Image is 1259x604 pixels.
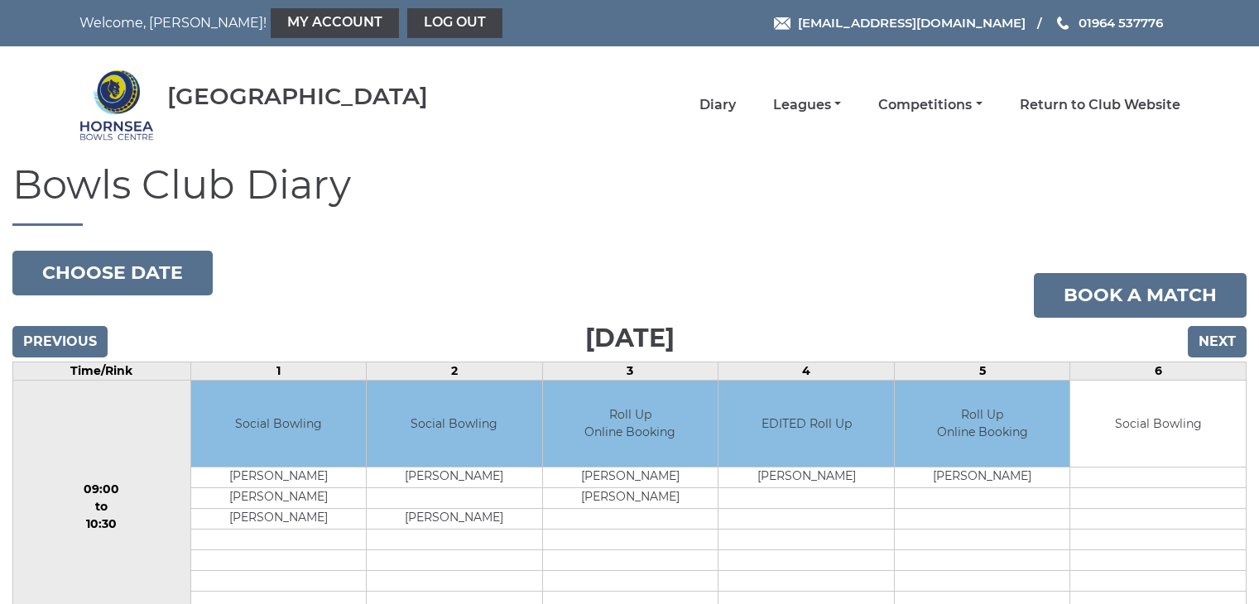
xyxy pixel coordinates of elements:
td: [PERSON_NAME] [543,488,718,509]
div: [GEOGRAPHIC_DATA] [167,84,428,109]
img: Email [774,17,790,30]
img: Hornsea Bowls Centre [79,68,154,142]
td: [PERSON_NAME] [191,467,367,488]
td: Social Bowling [191,381,367,467]
input: Previous [12,326,108,357]
td: [PERSON_NAME] [367,509,542,530]
a: Log out [407,8,502,38]
td: Social Bowling [367,381,542,467]
td: [PERSON_NAME] [543,467,718,488]
td: [PERSON_NAME] [718,467,894,488]
a: Diary [699,96,736,114]
span: 01964 537776 [1079,15,1163,31]
td: Social Bowling [1070,381,1246,467]
span: [EMAIL_ADDRESS][DOMAIN_NAME] [798,15,1026,31]
td: [PERSON_NAME] [191,509,367,530]
td: [PERSON_NAME] [191,488,367,509]
td: 4 [718,362,895,380]
td: [PERSON_NAME] [367,467,542,488]
a: My Account [271,8,399,38]
h1: Bowls Club Diary [12,163,1247,226]
td: 5 [894,362,1070,380]
nav: Welcome, [PERSON_NAME]! [79,8,524,38]
a: Return to Club Website [1020,96,1180,114]
td: EDITED Roll Up [718,381,894,467]
a: Email [EMAIL_ADDRESS][DOMAIN_NAME] [774,13,1026,32]
img: Phone us [1057,17,1069,30]
td: 6 [1070,362,1247,380]
td: 1 [190,362,367,380]
a: Competitions [878,96,982,114]
td: 2 [367,362,543,380]
a: Book a match [1034,273,1247,318]
a: Phone us 01964 537776 [1055,13,1163,32]
td: 3 [542,362,718,380]
td: Roll Up Online Booking [895,381,1070,467]
a: Leagues [773,96,841,114]
button: Choose date [12,251,213,295]
input: Next [1188,326,1247,357]
td: Roll Up Online Booking [543,381,718,467]
td: Time/Rink [13,362,191,380]
td: [PERSON_NAME] [895,467,1070,488]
